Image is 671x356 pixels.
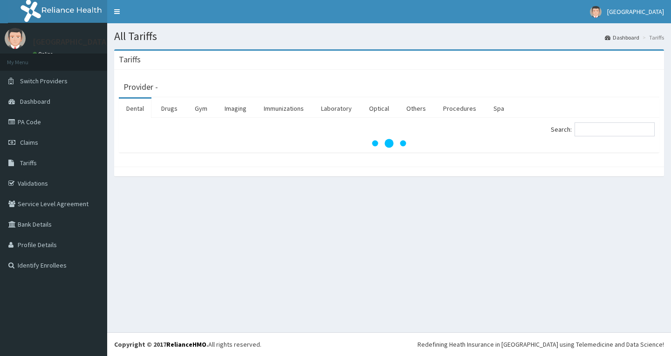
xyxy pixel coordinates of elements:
[590,6,602,18] img: User Image
[33,51,55,57] a: Online
[114,340,208,349] strong: Copyright © 2017 .
[418,340,664,349] div: Redefining Heath Insurance in [GEOGRAPHIC_DATA] using Telemedicine and Data Science!
[119,99,151,118] a: Dental
[486,99,512,118] a: Spa
[20,138,38,147] span: Claims
[187,99,215,118] a: Gym
[123,83,158,91] h3: Provider -
[20,77,68,85] span: Switch Providers
[575,122,655,136] input: Search:
[217,99,254,118] a: Imaging
[605,34,639,41] a: Dashboard
[362,99,397,118] a: Optical
[607,7,664,16] span: [GEOGRAPHIC_DATA]
[436,99,484,118] a: Procedures
[399,99,433,118] a: Others
[20,97,50,106] span: Dashboard
[154,99,185,118] a: Drugs
[119,55,141,64] h3: Tariffs
[33,38,110,46] p: [GEOGRAPHIC_DATA]
[256,99,311,118] a: Immunizations
[370,125,408,162] svg: audio-loading
[114,30,664,42] h1: All Tariffs
[314,99,359,118] a: Laboratory
[640,34,664,41] li: Tariffs
[5,28,26,49] img: User Image
[166,340,206,349] a: RelianceHMO
[20,159,37,167] span: Tariffs
[551,122,655,136] label: Search:
[107,332,671,356] footer: All rights reserved.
